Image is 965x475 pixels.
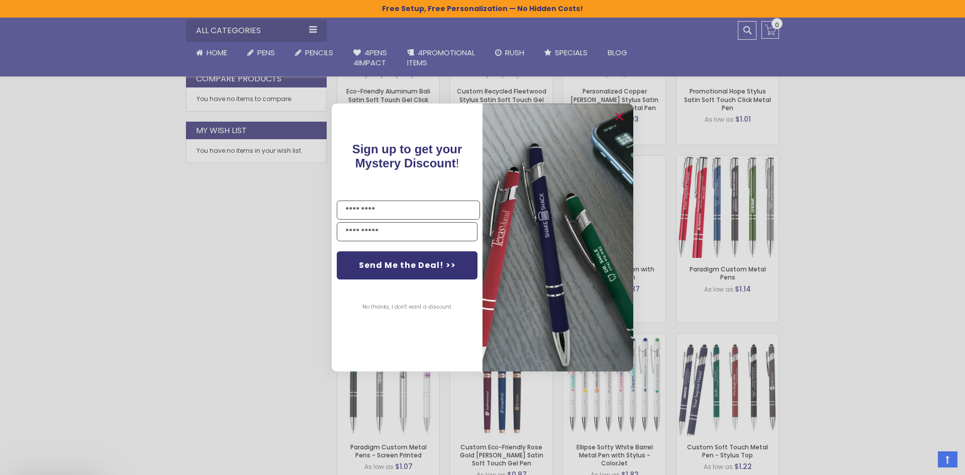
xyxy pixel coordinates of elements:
[357,295,457,320] button: No thanks, I don't want a discount.
[482,104,633,371] img: pop-up-image
[611,109,627,125] button: Close dialog
[352,142,462,170] span: !
[882,448,965,475] iframe: Google Отзывы клиентов
[352,142,462,170] span: Sign up to get your Mystery Discount
[337,251,477,279] button: Send Me the Deal! >>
